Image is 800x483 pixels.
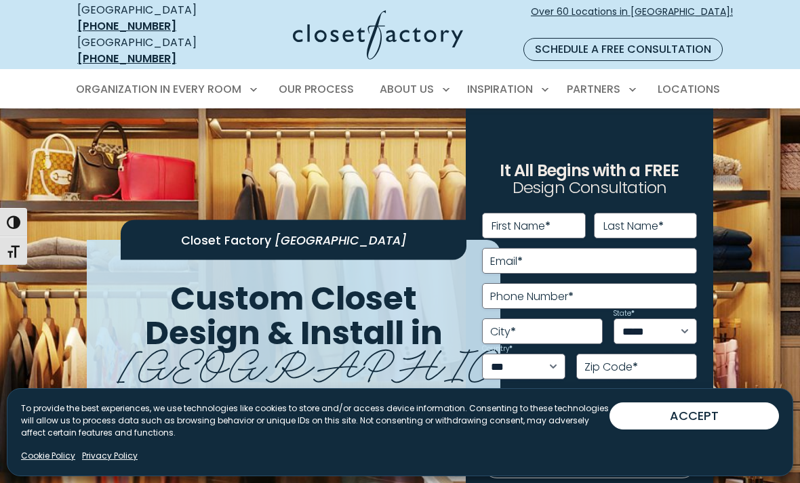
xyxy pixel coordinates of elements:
[77,51,176,66] a: [PHONE_NUMBER]
[82,450,138,462] a: Privacy Policy
[380,81,434,97] span: About Us
[500,159,679,182] span: It All Begins with a FREE
[181,231,271,248] span: Closet Factory
[77,2,225,35] div: [GEOGRAPHIC_DATA]
[490,291,574,302] label: Phone Number
[77,35,225,67] div: [GEOGRAPHIC_DATA]
[21,402,609,439] p: To provide the best experiences, we use technologies like cookies to store and/or access device i...
[279,81,354,97] span: Our Process
[609,402,779,429] button: ACCEPT
[76,81,241,97] span: Organization in Every Room
[490,327,516,337] label: City
[482,345,513,352] label: Country
[275,231,407,248] span: [GEOGRAPHIC_DATA]
[145,276,443,356] span: Custom Closet Design & Install in
[490,256,523,267] label: Email
[293,10,463,60] img: Closet Factory Logo
[66,70,734,108] nav: Primary Menu
[77,18,176,34] a: [PHONE_NUMBER]
[467,81,533,97] span: Inspiration
[567,81,620,97] span: Partners
[513,177,667,199] span: Design Consultation
[658,81,720,97] span: Locations
[492,221,551,232] label: First Name
[118,330,698,392] span: [GEOGRAPHIC_DATA]
[584,362,638,373] label: Zip Code
[531,5,733,33] span: Over 60 Locations in [GEOGRAPHIC_DATA]!
[603,221,664,232] label: Last Name
[21,450,75,462] a: Cookie Policy
[523,38,723,61] a: Schedule a Free Consultation
[614,310,635,317] label: State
